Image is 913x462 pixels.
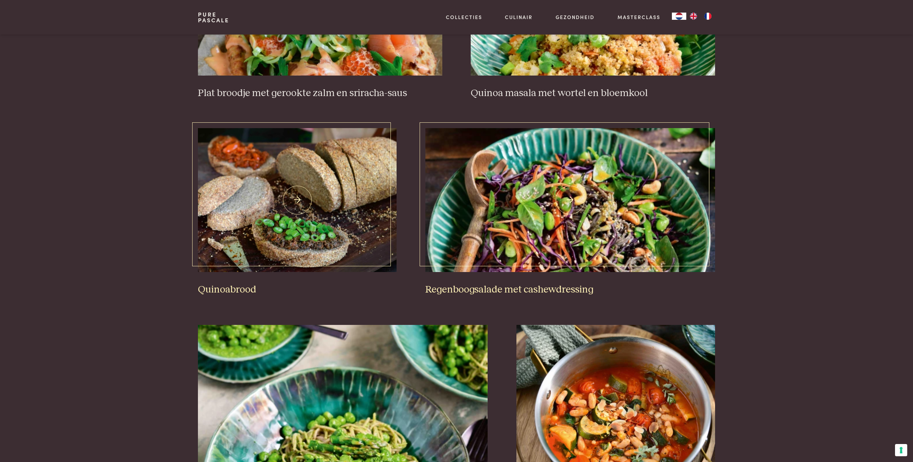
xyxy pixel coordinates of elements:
[446,13,482,21] a: Collecties
[556,13,595,21] a: Gezondheid
[701,13,715,20] a: FR
[425,128,715,296] a: Regenboogsalade met cashewdressing Regenboogsalade met cashewdressing
[895,444,907,456] button: Uw voorkeuren voor toestemming voor trackingtechnologieën
[198,87,442,100] h3: Plat broodje met gerookte zalm en sriracha-saus
[425,128,715,272] img: Regenboogsalade met cashewdressing
[686,13,715,20] ul: Language list
[198,284,397,296] h3: Quinoabrood
[672,13,715,20] aside: Language selected: Nederlands
[505,13,533,21] a: Culinair
[198,128,397,272] img: Quinoabrood
[672,13,686,20] a: NL
[425,284,715,296] h3: Regenboogsalade met cashewdressing
[198,12,229,23] a: PurePascale
[471,87,715,100] h3: Quinoa masala met wortel en bloemkool
[686,13,701,20] a: EN
[618,13,660,21] a: Masterclass
[672,13,686,20] div: Language
[198,128,397,296] a: Quinoabrood Quinoabrood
